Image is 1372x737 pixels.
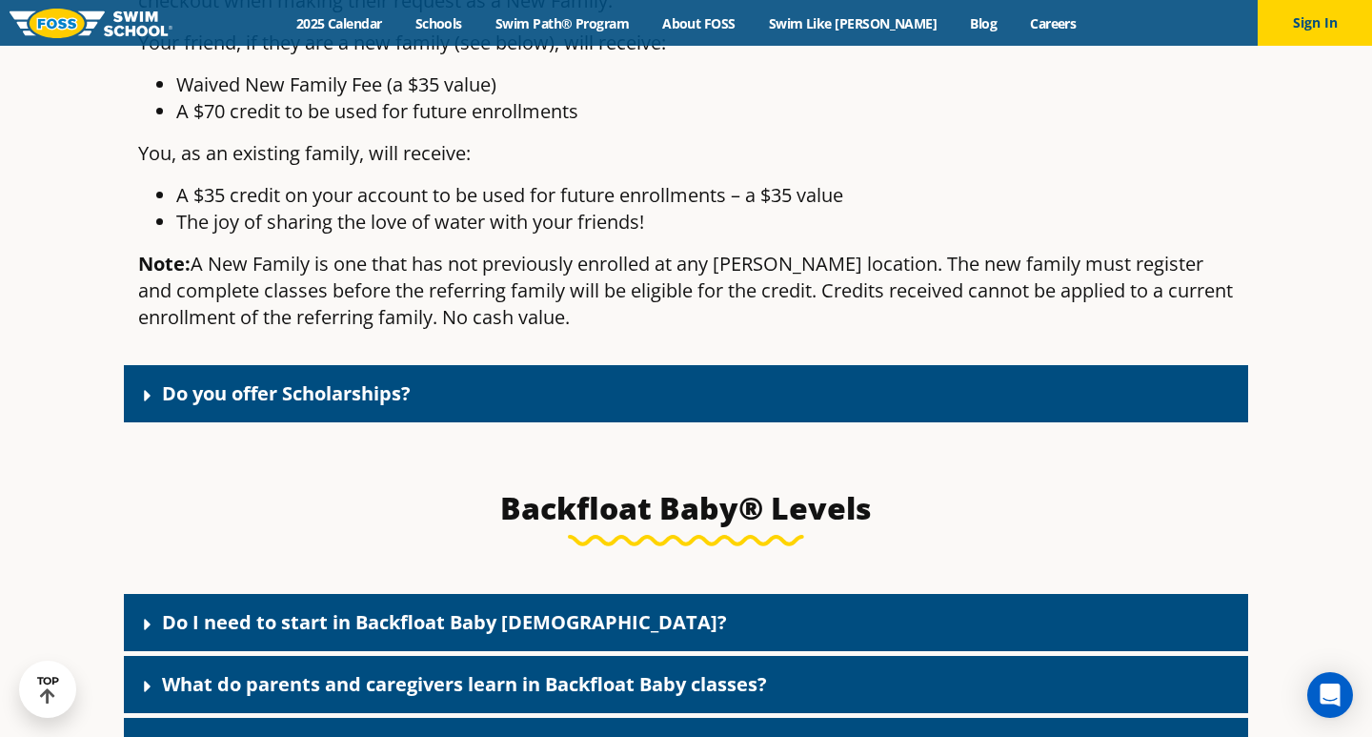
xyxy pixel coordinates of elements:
[10,9,172,38] img: FOSS Swim School Logo
[236,489,1136,527] h3: Backfloat Baby® Levels
[138,251,191,276] strong: Note:
[138,251,1234,331] p: A New Family is one that has not previously enrolled at any [PERSON_NAME] location. The new famil...
[752,14,954,32] a: Swim Like [PERSON_NAME]
[162,609,727,635] a: Do I need to start in Backfloat Baby [DEMOGRAPHIC_DATA]?
[176,72,1234,98] li: Waived New Family Fee (a $35 value)
[1307,672,1353,718] div: Open Intercom Messenger
[954,14,1014,32] a: Blog
[1014,14,1093,32] a: Careers
[124,365,1248,422] div: Do you offer Scholarships?
[37,675,59,705] div: TOP
[124,594,1248,651] div: Do I need to start in Backfloat Baby [DEMOGRAPHIC_DATA]?
[176,182,1234,209] li: A $35 credit on your account to be used for future enrollments – a $35 value
[176,209,1234,235] li: The joy of sharing the love of water with your friends!
[398,14,478,32] a: Schools
[162,671,767,697] a: What do parents and caregivers learn in Backfloat Baby classes?
[138,140,1234,167] p: You, as an existing family, will receive:
[176,98,1234,125] li: A $70 credit to be used for future enrollments
[279,14,398,32] a: 2025 Calendar
[646,14,753,32] a: About FOSS
[124,656,1248,713] div: What do parents and caregivers learn in Backfloat Baby classes?
[162,380,411,406] a: Do you offer Scholarships?
[478,14,645,32] a: Swim Path® Program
